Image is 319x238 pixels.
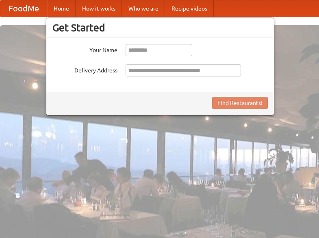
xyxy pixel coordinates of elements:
[165,0,214,17] a: Recipe videos
[122,0,165,17] a: Who we are
[52,44,117,54] label: Your Name
[47,0,76,17] a: Home
[212,97,268,109] button: Find Restaurants!
[76,0,122,17] a: How it works
[0,0,47,17] a: FoodMe
[52,64,117,74] label: Delivery Address
[52,22,268,34] h3: Get Started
